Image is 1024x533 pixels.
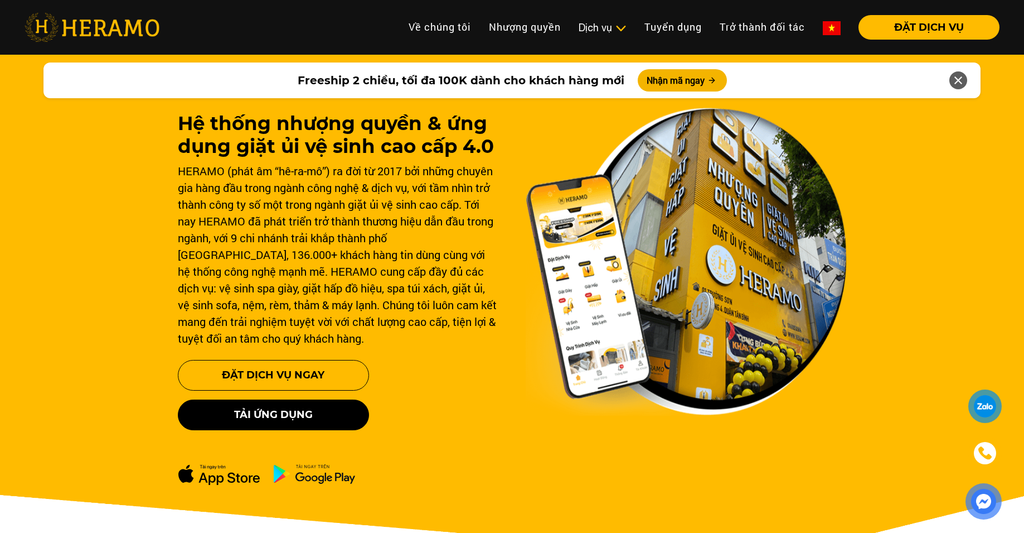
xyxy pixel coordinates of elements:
[400,15,480,39] a: Về chúng tôi
[638,69,727,92] button: Nhận mã ngay
[979,447,991,459] img: phone-icon
[615,23,627,34] img: subToggleIcon
[273,464,356,484] img: ch-dowload
[25,13,159,42] img: heramo-logo.png
[635,15,711,39] a: Tuyển dụng
[969,438,1000,468] a: phone-icon
[526,108,847,416] img: banner
[178,360,369,391] button: Đặt Dịch Vụ Ngay
[823,21,841,35] img: vn-flag.png
[480,15,570,39] a: Nhượng quyền
[711,15,814,39] a: Trở thành đối tác
[858,15,999,40] button: ĐẶT DỊCH VỤ
[178,112,499,158] h1: Hệ thống nhượng quyền & ứng dụng giặt ủi vệ sinh cao cấp 4.0
[850,22,999,32] a: ĐẶT DỊCH VỤ
[178,162,499,347] div: HERAMO (phát âm “hê-ra-mô”) ra đời từ 2017 bởi những chuyên gia hàng đầu trong ngành công nghệ & ...
[298,72,624,89] span: Freeship 2 chiều, tối đa 100K dành cho khách hàng mới
[178,464,260,486] img: apple-dowload
[579,20,627,35] div: Dịch vụ
[178,400,369,430] button: Tải ứng dụng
